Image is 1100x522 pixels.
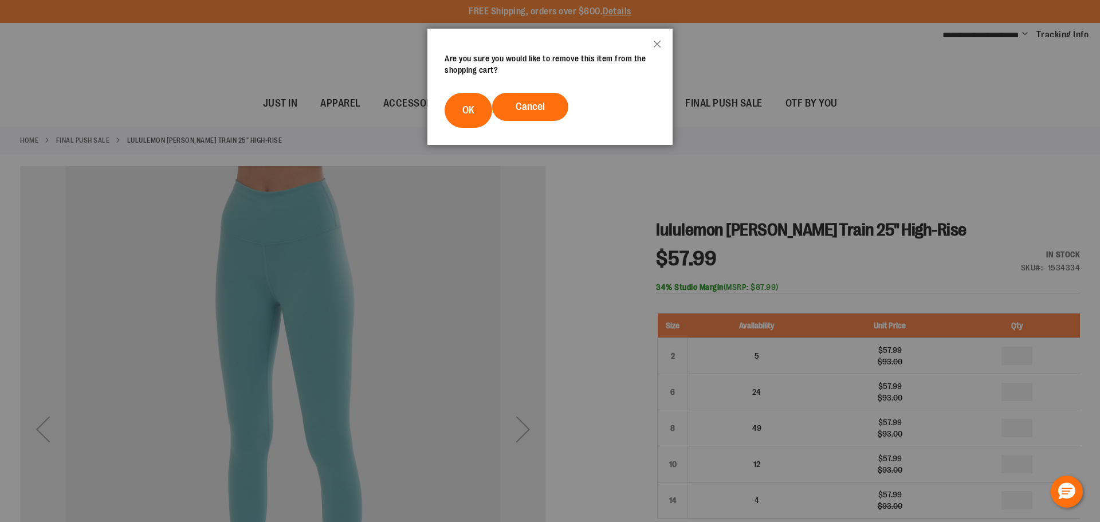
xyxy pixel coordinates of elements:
span: Cancel [516,101,545,112]
button: Hello, have a question? Let’s chat. [1051,476,1083,508]
span: OK [462,104,474,116]
button: OK [445,93,492,128]
div: Are you sure you would like to remove this item from the shopping cart? [445,53,655,76]
button: Cancel [492,93,568,121]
